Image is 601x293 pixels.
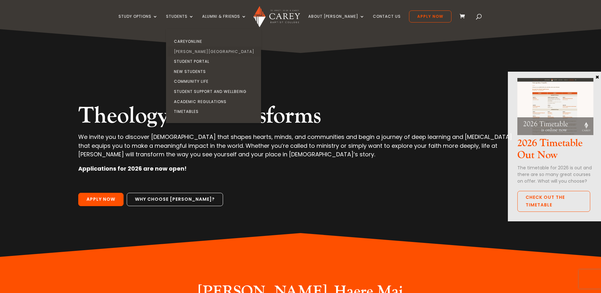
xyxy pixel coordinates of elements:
a: Student Support and Wellbeing [168,87,263,97]
a: Study Options [118,14,158,29]
a: New Students [168,67,263,77]
a: Check out the Timetable [517,191,590,212]
a: Apply Now [78,193,124,206]
p: The timetable for 2026 is out and there are so many great courses on offer. What will you choose? [517,165,593,185]
p: We invite you to discover [DEMOGRAPHIC_DATA] that shapes hearts, minds, and communities and begin... [78,133,522,164]
img: 2026 Timetable [517,78,593,135]
a: Timetables [168,107,263,117]
h3: 2026 Timetable Out Now [517,137,593,165]
a: Contact Us [373,14,401,29]
a: About [PERSON_NAME] [308,14,365,29]
a: Student Portal [168,56,263,67]
button: Close [594,74,601,80]
a: Alumni & Friends [202,14,246,29]
img: Carey Baptist College [253,6,300,27]
a: CareyOnline [168,36,263,47]
a: Community Life [168,76,263,87]
a: Why choose [PERSON_NAME]? [127,193,223,206]
a: Students [166,14,194,29]
strong: Applications for 2026 are now open! [78,165,187,173]
a: Apply Now [409,10,451,23]
a: [PERSON_NAME][GEOGRAPHIC_DATA] [168,47,263,57]
a: 2026 Timetable [517,130,593,137]
a: Academic Regulations [168,97,263,107]
h2: Theology that transforms [78,102,522,133]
